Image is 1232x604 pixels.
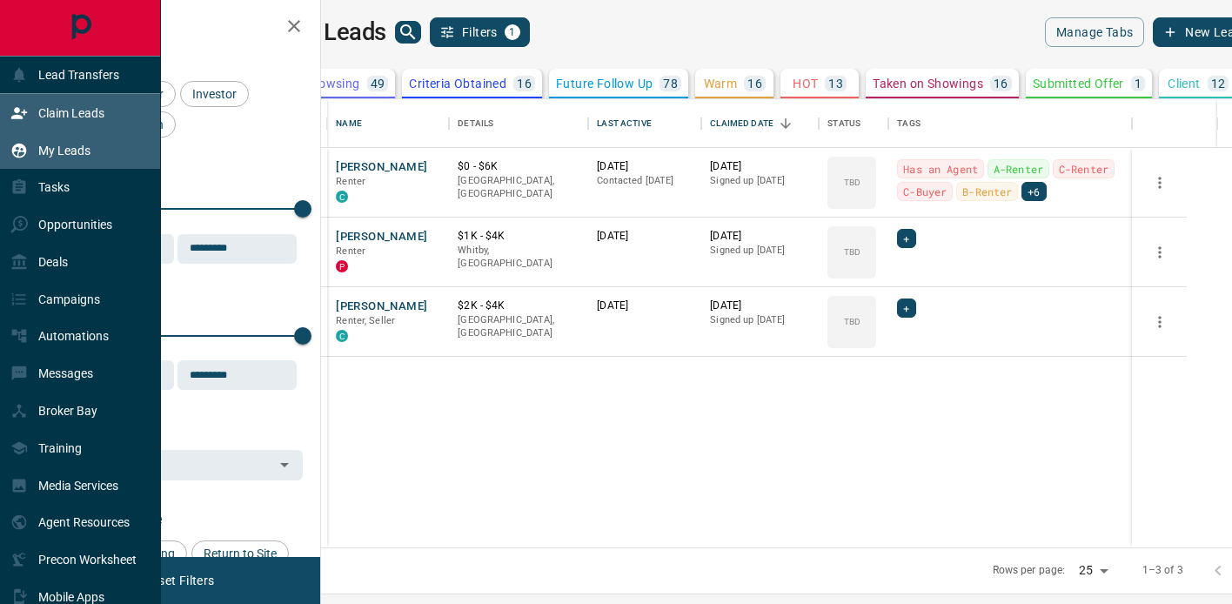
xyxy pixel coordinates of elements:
p: $1K - $4K [458,229,579,244]
span: Return to Site [198,547,283,560]
p: Future Follow Up [556,77,653,90]
p: [GEOGRAPHIC_DATA], [GEOGRAPHIC_DATA] [458,174,579,201]
p: $0 - $6K [458,159,579,174]
div: Status [819,99,888,148]
p: Client [1168,77,1200,90]
div: Last Active [597,99,651,148]
p: [DATE] [710,299,810,313]
button: [PERSON_NAME] [336,159,427,176]
span: + [903,299,909,317]
p: 13 [828,77,843,90]
div: Claimed Date [701,99,819,148]
button: Filters1 [430,17,530,47]
p: Warm [704,77,738,90]
h1: My Leads [286,18,386,46]
p: 16 [994,77,1008,90]
p: 1–3 of 3 [1142,563,1183,578]
p: [DATE] [710,229,810,244]
h2: Filters [56,17,303,38]
p: [DATE] [597,229,693,244]
p: [DATE] [710,159,810,174]
p: Whitby, [GEOGRAPHIC_DATA] [458,244,579,271]
div: Details [458,99,493,148]
span: + [903,230,909,247]
p: TBD [844,245,860,258]
div: 25 [1072,558,1114,583]
p: 12 [1211,77,1226,90]
div: Tags [888,99,1132,148]
div: + [897,229,915,248]
span: B-Renter [962,183,1012,200]
div: Last Active [588,99,701,148]
p: Taken on Showings [873,77,983,90]
p: Rows per page: [993,563,1066,578]
div: property.ca [336,260,348,272]
p: 49 [371,77,385,90]
button: [PERSON_NAME] [336,229,427,245]
button: search button [395,21,421,44]
p: Criteria Obtained [409,77,506,90]
div: + [897,299,915,318]
p: [DATE] [597,159,693,174]
div: Return to Site [191,540,289,567]
p: Signed up [DATE] [710,174,810,188]
p: $2K - $4K [458,299,579,313]
button: more [1147,239,1173,265]
p: [DATE] [597,299,693,313]
p: HOT [793,77,818,90]
p: 1 [1135,77,1142,90]
div: Status [827,99,860,148]
div: Name [327,99,449,148]
div: Details [449,99,588,148]
p: Signed up [DATE] [710,244,810,258]
button: Open [272,453,297,477]
button: more [1147,309,1173,335]
button: [PERSON_NAME] [336,299,427,315]
span: Investor [186,87,243,101]
div: Name [336,99,362,148]
button: Reset Filters [132,566,225,595]
div: Tags [897,99,921,148]
p: 16 [747,77,762,90]
p: TBD [844,176,860,189]
p: 16 [517,77,532,90]
p: Signed up [DATE] [710,313,810,327]
span: Has an Agent [903,160,978,178]
p: Submitted Offer [1033,77,1124,90]
span: C-Renter [1059,160,1108,178]
p: TBD [844,315,860,328]
span: +6 [1028,183,1040,200]
span: Renter [336,176,365,187]
span: 1 [506,26,519,38]
div: Claimed Date [710,99,773,148]
div: Investor [180,81,249,107]
span: Renter, Seller [336,315,395,326]
button: Sort [773,111,798,136]
p: Contacted [DATE] [597,174,693,188]
button: more [1147,170,1173,196]
div: condos.ca [336,191,348,203]
button: Manage Tabs [1045,17,1144,47]
span: C-Buyer [903,183,947,200]
div: +6 [1021,182,1046,201]
p: 78 [663,77,678,90]
p: [GEOGRAPHIC_DATA], [GEOGRAPHIC_DATA] [458,313,579,340]
span: A-Renter [994,160,1043,178]
div: condos.ca [336,330,348,342]
span: Renter [336,245,365,257]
